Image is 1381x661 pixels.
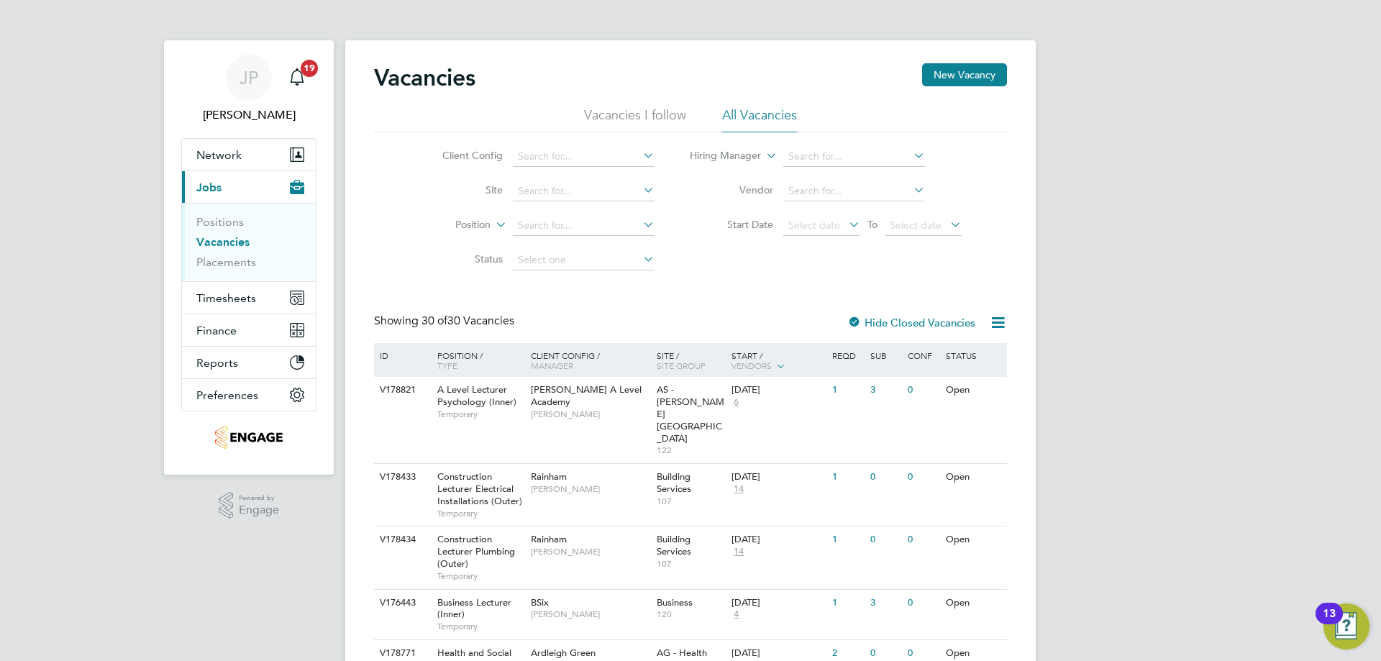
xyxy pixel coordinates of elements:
span: Network [196,148,242,162]
input: Search for... [783,147,925,167]
a: 19 [283,55,311,101]
a: Placements [196,255,256,269]
span: James Pedley [181,106,316,124]
li: Vacancies I follow [584,106,686,132]
span: 30 of [421,314,447,328]
div: ID [376,343,427,368]
button: Preferences [182,379,316,411]
span: 14 [731,483,746,496]
div: 1 [829,526,866,553]
span: Ardleigh Green [531,647,596,659]
label: Position [408,218,491,232]
div: [DATE] [731,647,825,660]
label: Hide Closed Vacancies [847,316,975,329]
span: Rainham [531,533,567,545]
span: [PERSON_NAME] [531,608,650,620]
span: Type [437,360,457,371]
div: Jobs [182,203,316,281]
span: 14 [731,546,746,558]
input: Search for... [513,216,655,236]
span: 6 [731,396,741,409]
span: [PERSON_NAME] [531,483,650,495]
div: 3 [867,590,904,616]
div: 0 [904,526,942,553]
a: Go to home page [181,426,316,449]
span: Rainham [531,470,567,483]
span: Building Services [657,470,691,495]
div: 1 [829,377,866,404]
span: 19 [301,60,318,77]
span: Temporary [437,508,524,519]
div: 0 [904,377,942,404]
span: Jobs [196,181,222,194]
span: Select date [788,219,840,232]
a: Powered byEngage [219,492,280,519]
div: [DATE] [731,384,825,396]
button: Finance [182,314,316,346]
div: Open [942,377,1005,404]
button: Jobs [182,171,316,203]
input: Select one [513,250,655,270]
img: jambo-logo-retina.png [215,426,282,449]
span: Powered by [239,492,279,504]
div: Status [942,343,1005,368]
div: 13 [1323,614,1336,632]
div: Site / [653,343,729,378]
span: [PERSON_NAME] [531,409,650,420]
span: Engage [239,504,279,516]
span: Construction Lecturer Plumbing (Outer) [437,533,515,570]
h2: Vacancies [374,63,475,92]
li: All Vacancies [722,106,797,132]
span: Temporary [437,409,524,420]
nav: Main navigation [164,40,334,475]
div: 1 [829,464,866,491]
label: Client Config [420,149,503,162]
span: 120 [657,608,725,620]
button: Timesheets [182,282,316,314]
span: Business Lecturer (Inner) [437,596,511,621]
span: Select date [890,219,942,232]
span: Temporary [437,570,524,582]
div: [DATE] [731,471,825,483]
label: Status [420,252,503,265]
span: 4 [731,608,741,621]
span: A Level Lecturer Psychology (Inner) [437,383,516,408]
div: Conf [904,343,942,368]
input: Search for... [783,181,925,201]
label: Site [420,183,503,196]
span: 107 [657,558,725,570]
div: 0 [904,464,942,491]
div: [DATE] [731,534,825,546]
a: Positions [196,215,244,229]
span: Temporary [437,621,524,632]
span: Manager [531,360,573,371]
div: Reqd [829,343,866,368]
span: Site Group [657,360,706,371]
span: [PERSON_NAME] A Level Academy [531,383,642,408]
input: Search for... [513,147,655,167]
span: Vendors [731,360,772,371]
button: Reports [182,347,316,378]
span: 122 [657,445,725,456]
div: Client Config / [527,343,653,378]
span: AS - [PERSON_NAME][GEOGRAPHIC_DATA] [657,383,724,445]
span: Reports [196,356,238,370]
div: 1 [829,590,866,616]
a: JP[PERSON_NAME] [181,55,316,124]
div: V178433 [376,464,427,491]
div: Showing [374,314,517,329]
a: Vacancies [196,235,250,249]
span: BSix [531,596,549,608]
span: Business [657,596,693,608]
span: 107 [657,496,725,507]
div: V178434 [376,526,427,553]
span: 30 Vacancies [421,314,514,328]
span: Preferences [196,388,258,402]
div: 0 [904,590,942,616]
div: Start / [728,343,829,379]
button: Open Resource Center, 13 new notifications [1323,603,1369,649]
span: [PERSON_NAME] [531,546,650,557]
span: Construction Lecturer Electrical Installations (Outer) [437,470,522,507]
div: V176443 [376,590,427,616]
span: JP [240,68,258,87]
